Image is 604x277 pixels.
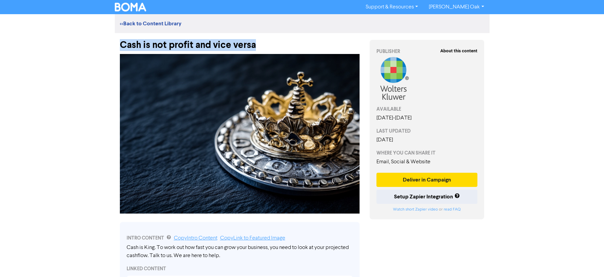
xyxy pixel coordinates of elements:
div: PUBLISHER [376,48,478,55]
a: Copy Intro Content [174,236,217,241]
a: Watch short Zapier video [393,207,438,212]
img: BOMA Logo [115,3,147,11]
a: read FAQ [444,207,461,212]
button: Deliver in Campaign [376,173,478,187]
div: INTRO CONTENT [127,234,353,242]
a: <<Back to Content Library [120,20,181,27]
div: [DATE] - [DATE] [376,114,478,122]
iframe: Chat Widget [570,245,604,277]
button: Setup Zapier Integration [376,190,478,204]
div: Cash is not profit and vice versa [120,33,360,51]
a: [PERSON_NAME] Oak [423,2,489,12]
strong: About this content [440,48,477,54]
div: or [376,206,478,213]
div: Cash is King. To work out how fast you can grow your business, you need to look at your projected... [127,244,353,260]
div: [DATE] [376,136,478,144]
a: Copy Link to Featured Image [220,236,285,241]
div: LINKED CONTENT [127,265,353,272]
div: LAST UPDATED [376,128,478,135]
div: WHERE YOU CAN SHARE IT [376,149,478,157]
div: Email, Social & Website [376,158,478,166]
a: Support & Resources [360,2,423,12]
div: AVAILABLE [376,106,478,113]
